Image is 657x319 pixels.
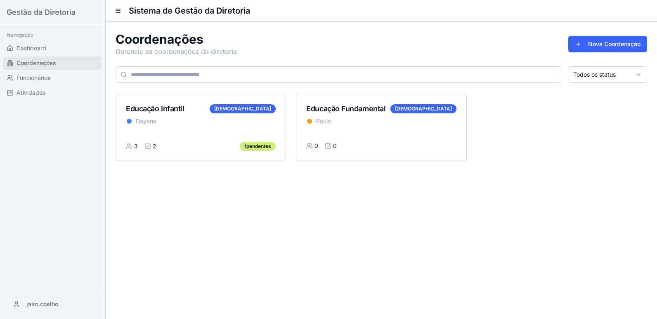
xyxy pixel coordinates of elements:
[26,300,58,308] span: jairo.coelho
[3,56,102,70] a: Coordenações
[316,117,331,125] span: Paulo
[153,142,156,150] span: 2
[17,74,50,82] span: Funcionários
[17,44,46,52] span: Dashboard
[306,103,385,115] div: Educação Fundamental
[126,103,184,115] div: Educação Infantil
[136,117,156,125] span: Dayane
[314,142,318,150] span: 0
[7,296,99,312] button: jairo.coelho
[3,42,102,55] a: Dashboard
[3,86,102,99] a: Atividades
[17,89,45,97] span: Atividades
[17,59,56,67] span: Coordenações
[116,47,237,56] p: Gerencie as coordenações da diretoria
[134,142,138,150] span: 3
[333,142,337,150] span: 0
[129,5,250,16] h1: Sistema de Gestão da Diretoria
[240,142,276,151] div: 1 pendentes
[3,28,102,42] div: Navegação
[210,104,276,113] div: [DEMOGRAPHIC_DATA]
[390,104,456,113] div: [DEMOGRAPHIC_DATA]
[568,36,647,52] button: Nova Coordenação
[7,7,99,18] h2: Gestão da Diretoria
[3,71,102,84] a: Funcionários
[116,32,237,47] h1: Coordenações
